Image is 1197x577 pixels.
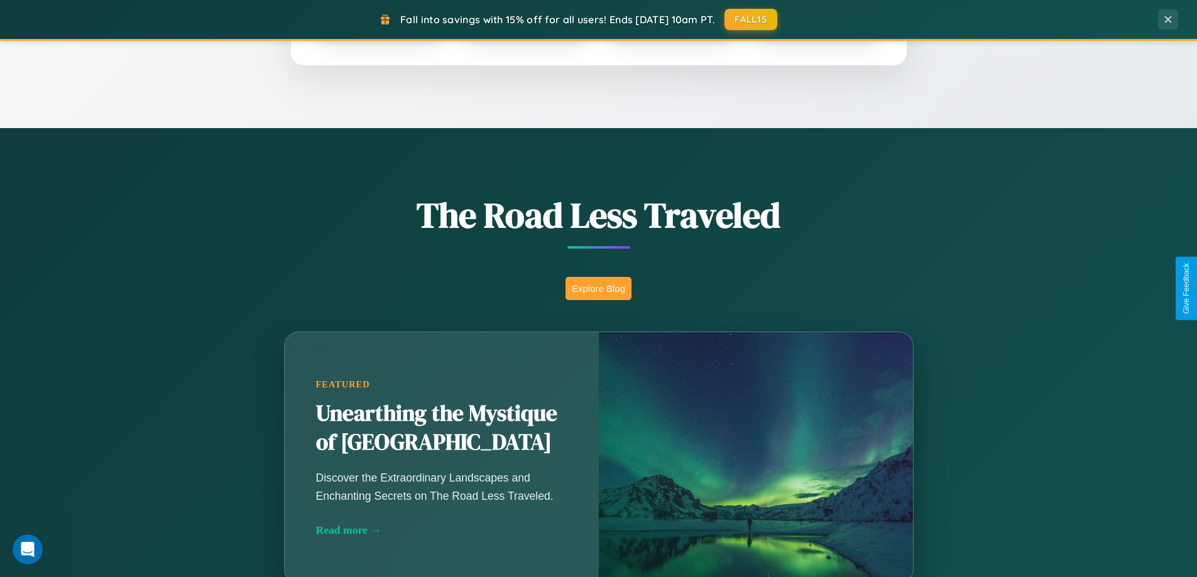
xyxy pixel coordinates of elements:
div: Give Feedback [1182,263,1191,314]
span: Fall into savings with 15% off for all users! Ends [DATE] 10am PT. [400,13,715,26]
button: Explore Blog [566,277,631,300]
p: Discover the Extraordinary Landscapes and Enchanting Secrets on The Road Less Traveled. [316,469,567,504]
h1: The Road Less Traveled [222,191,976,239]
div: Featured [316,379,567,390]
div: Read more → [316,524,567,537]
h2: Unearthing the Mystique of [GEOGRAPHIC_DATA] [316,399,567,457]
iframe: Intercom live chat [13,534,43,564]
button: FALL15 [724,9,777,30]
